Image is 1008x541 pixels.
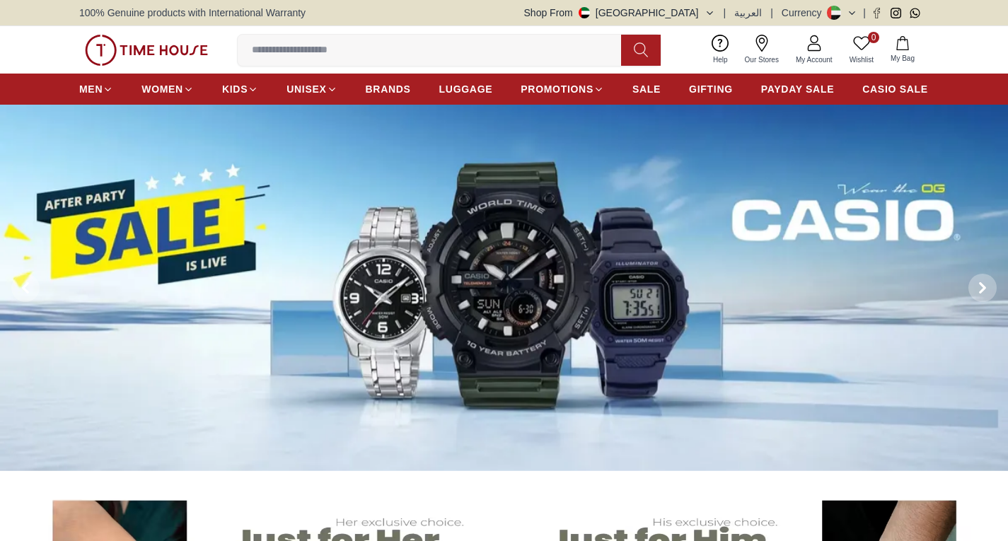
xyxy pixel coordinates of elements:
[222,82,248,96] span: KIDS
[871,8,882,18] a: Facebook
[863,6,866,20] span: |
[579,7,590,18] img: United Arab Emirates
[632,76,661,102] a: SALE
[286,82,326,96] span: UNISEX
[366,76,411,102] a: BRANDS
[521,82,593,96] span: PROMOTIONS
[761,76,834,102] a: PAYDAY SALE
[770,6,773,20] span: |
[689,82,733,96] span: GIFTING
[910,8,920,18] a: Whatsapp
[790,54,838,65] span: My Account
[366,82,411,96] span: BRANDS
[524,6,715,20] button: Shop From[GEOGRAPHIC_DATA]
[632,82,661,96] span: SALE
[885,53,920,64] span: My Bag
[85,35,208,66] img: ...
[734,6,762,20] button: العربية
[79,82,103,96] span: MEN
[739,54,784,65] span: Our Stores
[844,54,879,65] span: Wishlist
[689,76,733,102] a: GIFTING
[439,76,493,102] a: LUGGAGE
[79,6,306,20] span: 100% Genuine products with International Warranty
[761,82,834,96] span: PAYDAY SALE
[222,76,258,102] a: KIDS
[141,82,183,96] span: WOMEN
[724,6,726,20] span: |
[286,76,337,102] a: UNISEX
[521,76,604,102] a: PROMOTIONS
[705,32,736,68] a: Help
[736,32,787,68] a: Our Stores
[862,82,928,96] span: CASIO SALE
[141,76,194,102] a: WOMEN
[862,76,928,102] a: CASIO SALE
[841,32,882,68] a: 0Wishlist
[868,32,879,43] span: 0
[882,33,923,66] button: My Bag
[439,82,493,96] span: LUGGAGE
[79,76,113,102] a: MEN
[782,6,828,20] div: Currency
[707,54,734,65] span: Help
[891,8,901,18] a: Instagram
